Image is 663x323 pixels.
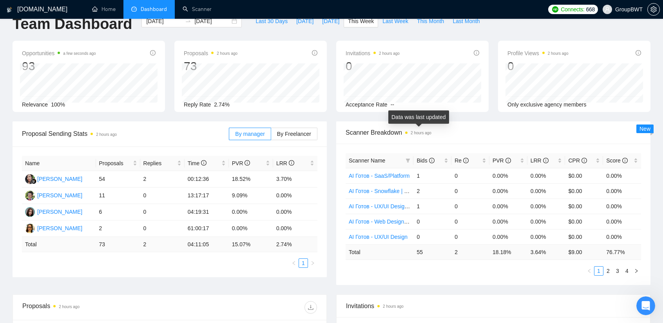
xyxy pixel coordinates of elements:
[7,4,12,16] img: logo
[565,244,603,260] td: $ 9.00
[346,101,388,108] span: Acceptance Rate
[413,229,451,244] td: 0
[417,157,434,164] span: Bids
[639,126,650,132] span: New
[25,175,82,182] a: SN[PERSON_NAME]
[255,17,288,25] span: Last 30 Days
[463,158,469,163] span: info-circle
[299,258,308,268] li: 1
[581,158,587,163] span: info-circle
[183,6,212,13] a: searchScanner
[194,17,230,25] input: End date
[382,17,408,25] span: Last Week
[25,191,35,200] img: AS
[184,49,237,58] span: Proposals
[527,229,565,244] td: 0.00%
[413,183,451,198] td: 2
[25,192,82,198] a: AS[PERSON_NAME]
[634,269,639,273] span: right
[622,158,628,163] span: info-circle
[413,198,451,214] td: 1
[140,171,185,188] td: 2
[22,237,96,252] td: Total
[346,49,400,58] span: Invitations
[346,59,400,74] div: 0
[296,17,313,25] span: [DATE]
[565,198,603,214] td: $0.00
[141,6,167,13] span: Dashboard
[305,304,317,310] span: download
[22,49,96,58] span: Opportunities
[37,208,82,216] div: [PERSON_NAME]
[96,156,140,171] th: Proposals
[304,301,317,314] button: download
[184,101,211,108] span: Reply Rate
[489,168,527,183] td: 0.00%
[140,156,185,171] th: Replies
[277,131,311,137] span: By Freelancer
[527,214,565,229] td: 0.00%
[232,160,250,166] span: PVR
[245,160,250,166] span: info-circle
[143,159,176,168] span: Replies
[349,157,385,164] span: Scanner Name
[140,220,185,237] td: 0
[273,237,317,252] td: 2.74 %
[413,244,451,260] td: 55
[37,224,82,233] div: [PERSON_NAME]
[603,229,641,244] td: 0.00%
[229,204,273,220] td: 0.00%
[188,160,207,166] span: Time
[251,15,292,27] button: Last 30 Days
[613,267,622,275] a: 3
[623,267,631,275] a: 4
[25,224,35,233] img: OL
[349,173,409,179] a: AI Готов - SaaS/Platform
[146,17,182,25] input: Start date
[527,198,565,214] td: 0.00%
[96,220,140,237] td: 2
[548,51,569,56] time: 2 hours ago
[632,266,641,276] button: right
[63,51,96,56] time: a few seconds ago
[25,207,35,217] img: SK
[349,218,479,225] a: AI Готов - Web Design Intermediate минус Developer
[585,266,594,276] li: Previous Page
[383,304,404,309] time: 2 hours ago
[185,171,229,188] td: 00:12:36
[606,157,627,164] span: Score
[378,15,413,27] button: Last Week
[489,214,527,229] td: 0.00%
[185,237,229,252] td: 04:11:05
[451,214,489,229] td: 0
[404,155,412,166] span: filter
[235,131,264,137] span: By manager
[568,157,587,164] span: CPR
[527,183,565,198] td: 0.00%
[647,3,660,16] button: setting
[229,220,273,237] td: 0.00%
[349,203,412,209] a: AI Готов - UX/UI Designer
[22,59,96,74] div: 93
[322,17,339,25] span: [DATE]
[276,160,294,166] span: LRR
[292,15,318,27] button: [DATE]
[229,171,273,188] td: 18.52%
[603,168,641,183] td: 0.00%
[565,214,603,229] td: $0.00
[379,51,400,56] time: 2 hours ago
[565,229,603,244] td: $0.00
[391,101,394,108] span: --
[636,50,641,56] span: info-circle
[346,244,413,260] td: Total
[96,188,140,204] td: 11
[505,158,511,163] span: info-circle
[613,266,622,276] li: 3
[565,168,603,183] td: $0.00
[185,18,191,24] span: swap-right
[603,244,641,260] td: 76.77 %
[185,204,229,220] td: 04:19:31
[489,198,527,214] td: 0.00%
[22,156,96,171] th: Name
[346,128,641,137] span: Scanner Breakdown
